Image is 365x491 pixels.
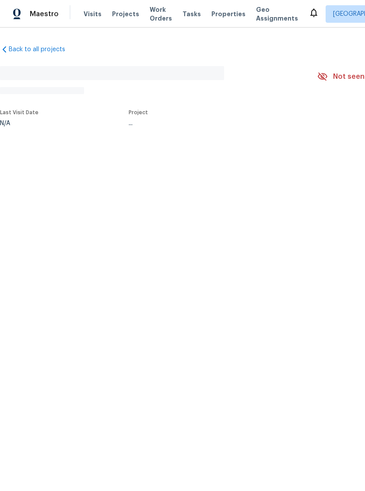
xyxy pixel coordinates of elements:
[30,10,59,18] span: Maestro
[129,120,297,126] div: ...
[182,11,201,17] span: Tasks
[211,10,246,18] span: Properties
[256,5,298,23] span: Geo Assignments
[84,10,102,18] span: Visits
[129,110,148,115] span: Project
[112,10,139,18] span: Projects
[150,5,172,23] span: Work Orders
